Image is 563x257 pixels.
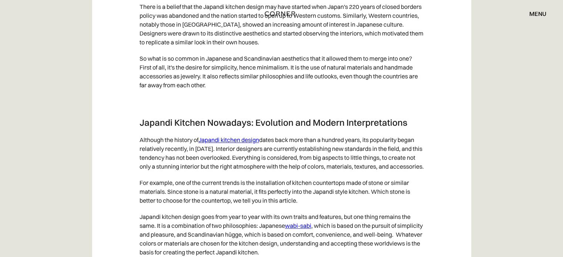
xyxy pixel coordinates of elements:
[140,50,424,93] p: So what is so common in Japanese and Scandinavian aesthetics that it allowed them to merge into o...
[198,136,259,143] a: Japandi kitchen design
[285,222,311,229] a: wabi-sabi
[522,7,546,20] div: menu
[140,93,424,109] p: ‍
[262,9,301,18] a: home
[140,175,424,209] p: For example, one of the current trends is the installation of kitchen countertops made of stone o...
[140,117,424,128] h3: Japandi Kitchen Nowadays: Evolution and Modern Interpretations
[529,11,546,17] div: menu
[140,132,424,175] p: Although the history of dates back more than a hundred years, its popularity began relatively rec...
